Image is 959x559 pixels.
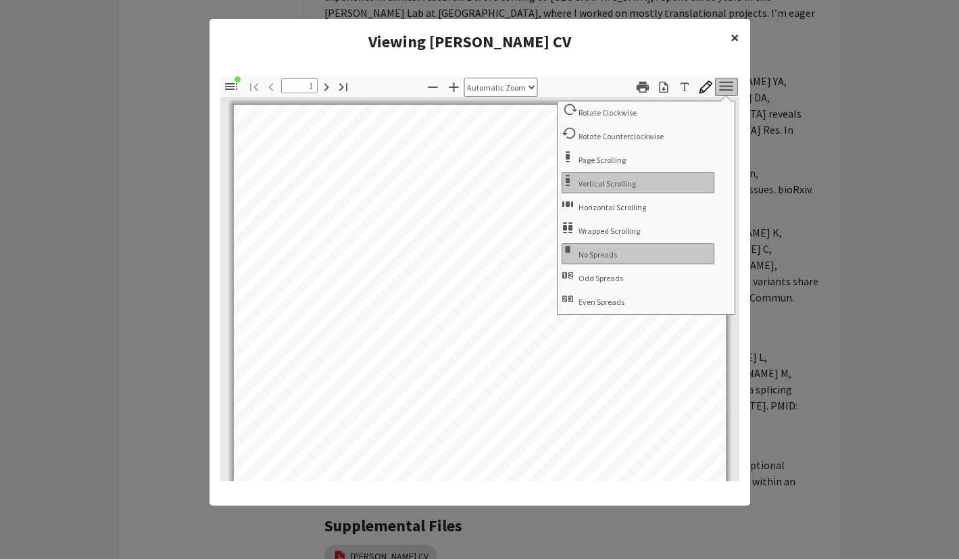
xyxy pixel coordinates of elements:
button: Rotate Counterclockwise [562,125,714,146]
button: Vertical Scrolling [562,172,714,193]
button: Go to Last Page [332,78,355,96]
span: Rotate Counterclockwise [579,131,666,141]
button: Download [652,78,675,96]
button: Go to First Page [243,78,266,96]
button: Next Page [315,78,338,96]
h4: Viewing [PERSON_NAME] CV [220,30,720,54]
button: Print [631,78,654,96]
button: Toggle Sidebar (document contains outline/attachments/layers) [222,78,240,95]
button: Tools [715,78,738,96]
iframe: Chat [10,498,57,549]
button: Zoom In [442,78,465,96]
button: Draw [694,78,717,96]
button: Wrapped Scrolling [562,220,714,241]
span: × [731,27,739,48]
span: Wrapped Scrolling [579,226,643,236]
span: Even Spreads [579,297,627,307]
button: No Spreads [562,243,714,264]
span: Horizontal Scrolling [579,202,649,212]
span: Odd Spreads [579,273,626,283]
select: Zoom [464,78,537,97]
button: Page Scrolling [562,149,714,170]
button: Rotate Clockwise [562,101,714,122]
button: Even Spreads [562,291,714,312]
button: Close [720,19,750,57]
span: Rotate Clockwise [579,107,639,118]
button: Horizontal Scrolling [562,196,714,217]
button: Zoom Out [421,78,444,96]
span: Use Page Scrolling [579,155,629,165]
button: Previous Page [260,78,282,96]
button: Odd Spreads [562,267,714,288]
span: No Spreads [579,249,620,260]
button: Text [673,78,696,96]
input: Page [281,78,318,93]
span: Vertical Scrolling [579,178,639,189]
